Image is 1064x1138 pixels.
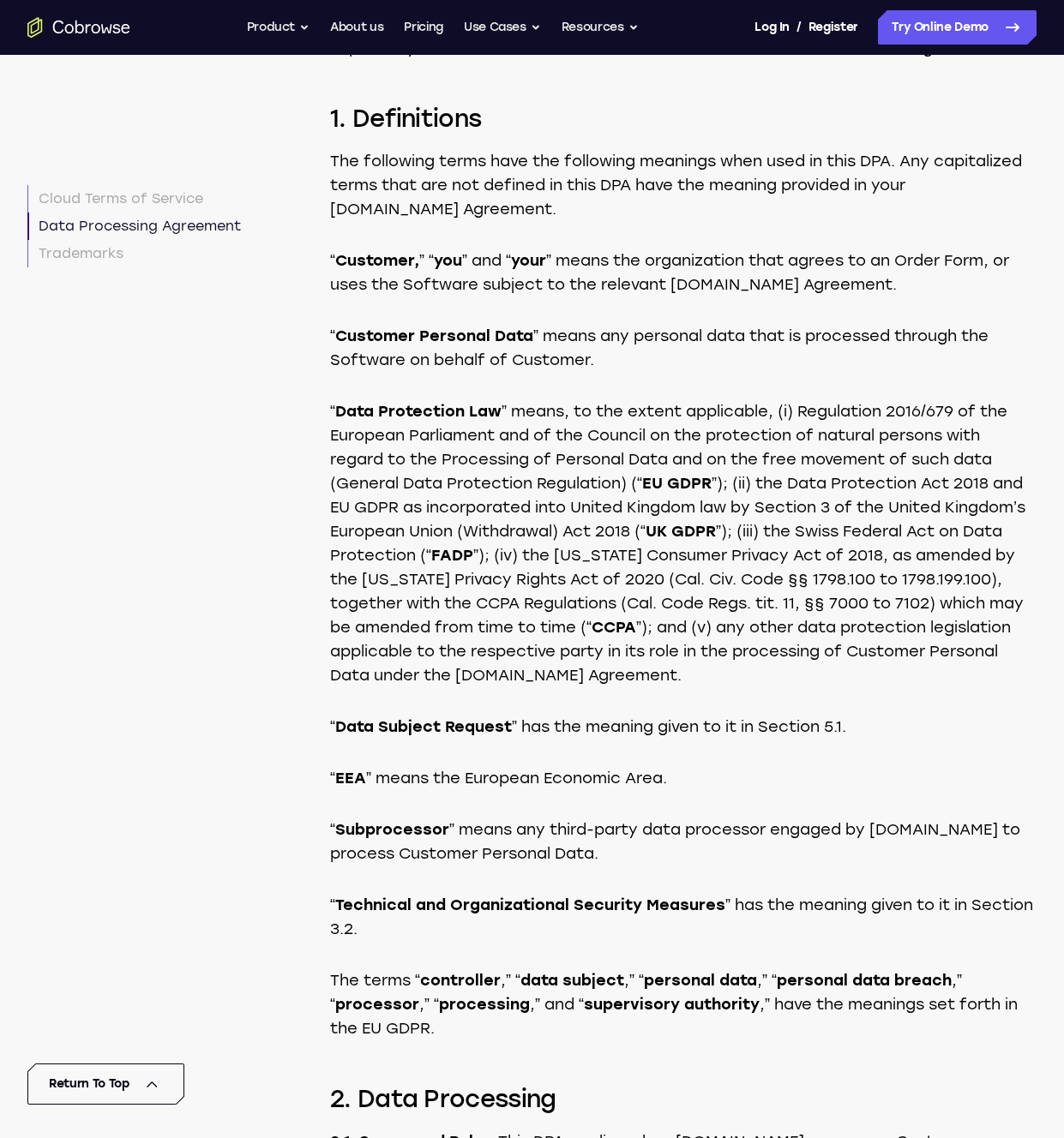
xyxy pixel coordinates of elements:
[330,149,1037,221] p: The following terms have the following meanings when used in this DPA. Any capitalized terms that...
[330,1081,1037,1116] h3: 2. Data Processing
[584,995,760,1014] strong: supervisory authority
[27,185,241,213] a: Cloud Terms of Service
[330,101,1037,135] h3: 1. Definitions
[520,971,624,990] strong: data subject
[27,240,241,267] a: Trademarks
[431,546,473,565] strong: FADP
[335,995,419,1014] strong: processor
[330,766,1037,790] p: “ ” means the European Economic Area.
[335,820,449,839] strong: Subprocessor
[330,818,1037,865] p: “ ” means any third-party data processor engaged by [DOMAIN_NAME] to process Customer Personal Data.
[335,895,725,914] strong: Technical and Organizational Security Measures
[330,399,1037,687] p: “ ” means, to the extent applicable, (i) Regulation 2016/679 of the European Parliament and of th...
[330,968,1037,1040] p: The terms “ ,” “ ,” “ ,” “ ,” “ ,” “ ,” and “ ,” have the meanings set forth in the EU GDPR.
[404,10,443,45] a: Pricing
[330,715,1037,739] p: “ ” has the meaning given to it in Section 5.1.
[562,10,639,45] button: Resources
[27,213,241,240] a: Data Processing Agreement
[335,769,366,788] strong: EEA
[644,971,757,990] strong: personal data
[330,249,1037,296] p: “ ” “ ” and “ ” means the organization that agrees to an Order Form, or uses the Software subject...
[878,10,1037,45] a: Try Online Demo
[335,402,502,421] strong: Data Protection Law
[646,522,716,541] strong: UK GDPR
[642,474,712,493] strong: EU GDPR
[335,717,512,736] strong: Data Subject Request
[777,971,952,990] strong: personal data breach
[511,251,546,270] strong: your
[247,10,310,45] button: Product
[434,251,462,270] strong: you
[330,893,1037,941] p: “ ” has the meaning given to it in Section 3.2.
[335,326,533,345] strong: Customer Personal Data
[754,10,789,45] a: Log In
[809,10,858,45] a: Register
[592,618,636,637] strong: CCPA
[464,10,541,45] button: Use Cases
[330,324,1037,372] p: “ ” means any personal data that is processed through the Software on behalf of Customer.
[330,10,383,45] a: About us
[27,17,130,38] a: Go to the home page
[439,995,530,1014] strong: processing
[420,971,501,990] strong: controller
[27,1063,184,1105] button: Return To Top
[796,17,802,38] span: /
[335,251,419,270] strong: Customer,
